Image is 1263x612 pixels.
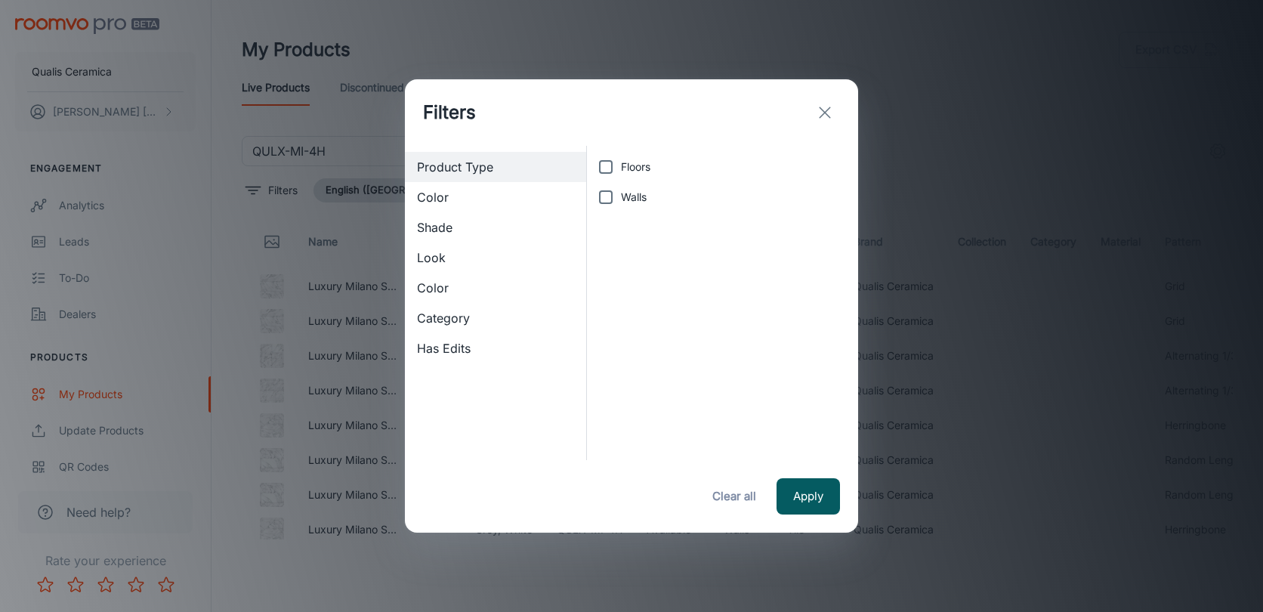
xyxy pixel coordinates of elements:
span: Floors [621,159,650,175]
div: Shade [405,212,586,243]
span: Product Type [417,158,574,176]
button: Apply [777,478,840,515]
div: Has Edits [405,333,586,363]
span: Look [417,249,574,267]
span: Color [417,188,574,206]
button: Clear all [704,478,764,515]
span: Walls [621,189,647,206]
div: Category [405,303,586,333]
div: Color [405,273,586,303]
button: exit [810,97,840,128]
h1: Filters [423,99,476,126]
span: Has Edits [417,339,574,357]
div: Color [405,182,586,212]
div: Product Type [405,152,586,182]
span: Category [417,309,574,327]
span: Shade [417,218,574,236]
span: Color [417,279,574,297]
div: Look [405,243,586,273]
